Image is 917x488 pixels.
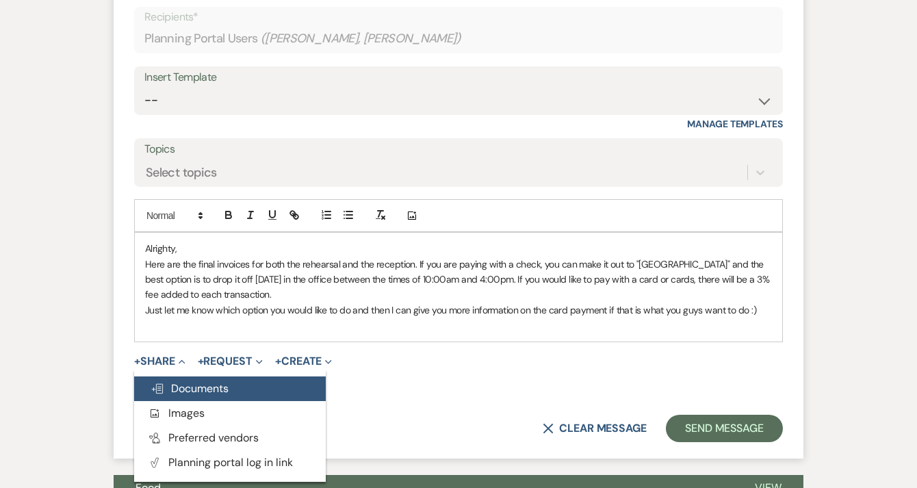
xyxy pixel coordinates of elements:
span: Documents [151,381,229,396]
button: Planning portal log in link [134,450,326,475]
p: Here are the final invoices for both the rehearsal and the reception. If you are paying with a ch... [145,257,772,303]
button: Preferred vendors [134,426,326,450]
button: Images [134,401,326,426]
p: Alrighty, [145,241,772,256]
button: Documents [134,376,326,401]
label: Topics [144,140,773,159]
button: Request [198,356,263,367]
span: + [198,356,204,367]
span: Images [148,406,205,420]
div: Insert Template [144,68,773,88]
p: Recipients* [144,8,773,26]
span: + [134,356,140,367]
a: Manage Templates [687,118,783,130]
span: + [275,356,281,367]
button: Share [134,356,185,367]
button: Create [275,356,332,367]
div: Select topics [146,164,217,182]
span: ( [PERSON_NAME], [PERSON_NAME] ) [261,29,462,48]
button: Clear message [543,423,647,434]
button: Send Message [666,415,783,442]
p: Just let me know which option you would like to do and then I can give you more information on th... [145,303,772,318]
div: Planning Portal Users [144,25,773,52]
